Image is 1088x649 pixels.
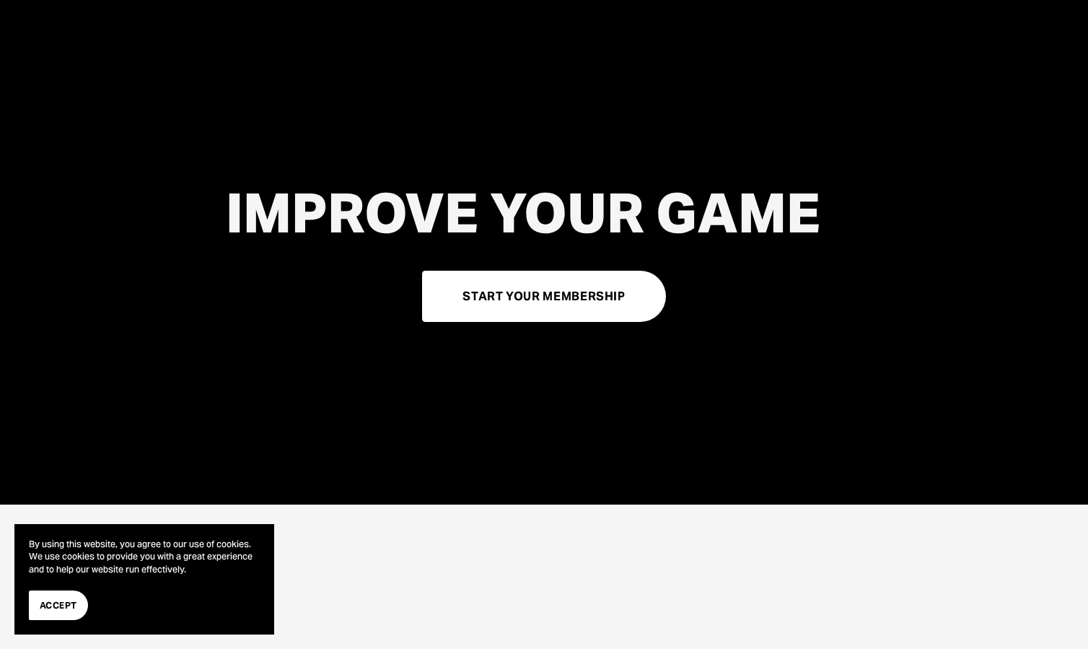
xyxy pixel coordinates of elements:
[40,598,77,612] span: Accept
[29,591,88,620] button: Accept
[422,271,667,322] a: START YOUR MEMBERSHIP
[29,539,260,576] p: By using this website, you agree to our use of cookies. We use cookies to provide you with a grea...
[128,183,918,244] h1: IMPROVE YOUR GAME
[14,524,274,635] section: Cookie banner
